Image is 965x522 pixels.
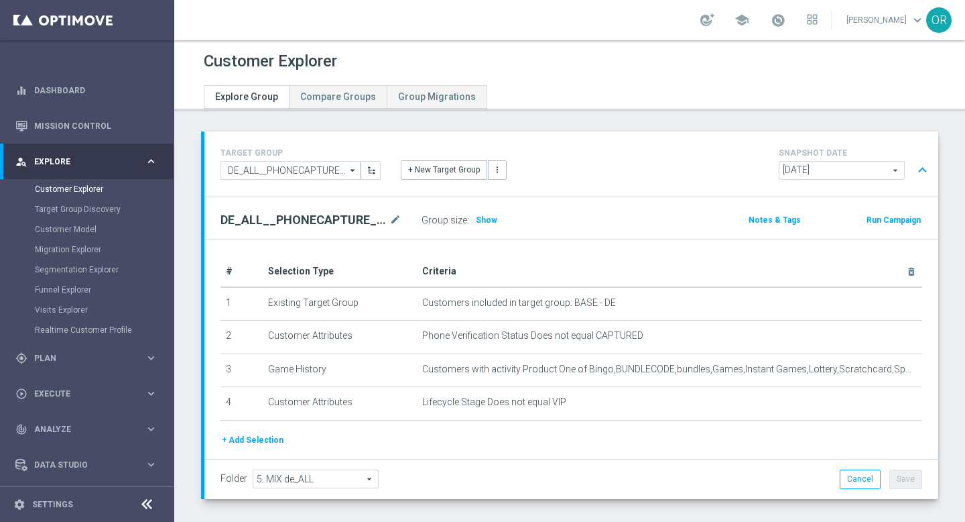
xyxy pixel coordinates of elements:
span: Customers included in target group: BASE - DE [422,297,616,309]
i: keyboard_arrow_right [145,458,157,471]
th: Selection Type [263,256,417,287]
i: mode_edit [389,212,401,228]
a: Optibot [34,482,140,518]
div: Plan [15,352,145,364]
a: Target Group Discovery [35,204,139,215]
span: Phone Verification Status Does not equal CAPTURED [422,330,643,342]
button: track_changes Analyze keyboard_arrow_right [15,424,158,435]
a: Customer Explorer [35,184,139,195]
button: person_search Explore keyboard_arrow_right [15,156,158,167]
a: Customer Model [35,224,139,235]
a: Mission Control [34,108,157,144]
i: play_circle_outline [15,388,27,400]
label: : [467,215,469,226]
label: Folder [220,473,247,484]
span: Explore [34,158,145,166]
span: Lifecycle Stage Does not equal VIP [422,397,566,408]
div: Customer Model [35,219,173,240]
div: Optibot [15,482,157,518]
i: keyboard_arrow_right [145,155,157,168]
ul: Tabs [204,85,487,109]
td: 2 [220,321,263,354]
div: Data Studio [15,459,145,471]
button: Save [889,470,922,488]
a: Visits Explorer [35,305,139,315]
button: expand_less [913,158,932,183]
input: DE_ALL__PHONECAPTURE__NVIP_POP_SER_MIX [220,161,361,180]
a: [PERSON_NAME]keyboard_arrow_down [845,10,926,30]
div: Visits Explorer [35,300,173,320]
td: Game History [263,354,417,387]
span: Customers with activity Product One of Bingo,BUNDLECODE,bundles,Games,Instant Games,Lottery,Scrat... [422,364,917,375]
td: 1 [220,287,263,321]
i: keyboard_arrow_right [145,352,157,364]
button: Notes & Tags [747,213,802,227]
div: Customer Explorer [35,179,173,199]
i: arrow_drop_down [346,162,360,179]
div: OR [926,7,952,33]
div: TARGET GROUP arrow_drop_down + New Target Group more_vert SNAPSHOT DATE arrow_drop_down expand_less [220,145,922,183]
button: Cancel [840,470,881,488]
th: # [220,256,263,287]
div: Dashboard [15,72,157,108]
button: + New Target Group [401,160,487,179]
span: keyboard_arrow_down [910,13,925,28]
span: Plan [34,354,145,362]
h1: Customer Explorer [204,52,337,71]
td: 3 [220,354,263,387]
button: Run Campaign [865,213,922,227]
button: play_circle_outline Execute keyboard_arrow_right [15,388,158,399]
div: Migration Explorer [35,240,173,260]
a: Funnel Explorer [35,284,139,295]
button: + Add Selection [220,433,285,448]
div: Analyze [15,423,145,435]
i: person_search [15,156,27,168]
button: gps_fixed Plan keyboard_arrow_right [15,353,158,364]
a: Settings [32,501,73,509]
a: Segmentation Explorer [35,264,139,275]
td: Customer Attributes [263,321,417,354]
i: equalizer [15,85,27,97]
i: delete_forever [906,266,917,277]
label: Group size [422,215,467,226]
div: Execute [15,388,145,400]
td: Customer Attributes [263,387,417,421]
button: equalizer Dashboard [15,85,158,96]
i: keyboard_arrow_right [145,387,157,400]
span: Explore Group [215,91,278,102]
span: Data Studio [34,461,145,469]
div: Explore [15,156,145,168]
button: Data Studio keyboard_arrow_right [15,460,158,470]
i: keyboard_arrow_right [145,423,157,435]
span: Analyze [34,425,145,433]
a: Realtime Customer Profile [35,325,139,335]
div: Segmentation Explorer [35,260,173,280]
h4: SNAPSHOT DATE [779,148,933,158]
span: school [734,13,749,28]
span: Compare Groups [300,91,376,102]
span: Execute [34,390,145,398]
span: Criteria [422,266,456,276]
div: Target Group Discovery [35,199,173,219]
td: 4 [220,387,263,421]
i: more_vert [493,165,502,174]
a: Migration Explorer [35,244,139,255]
td: Existing Target Group [263,287,417,321]
button: Mission Control [15,121,158,132]
div: Mission Control [15,108,157,144]
i: track_changes [15,423,27,435]
h2: DE_ALL__PHONECAPTURE__NVIP_POP_SER_MIX [220,212,387,228]
span: Show [476,215,497,225]
div: Funnel Explorer [35,280,173,300]
a: Dashboard [34,72,157,108]
div: Realtime Customer Profile [35,320,173,340]
button: more_vert [488,160,507,179]
i: settings [13,499,25,511]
